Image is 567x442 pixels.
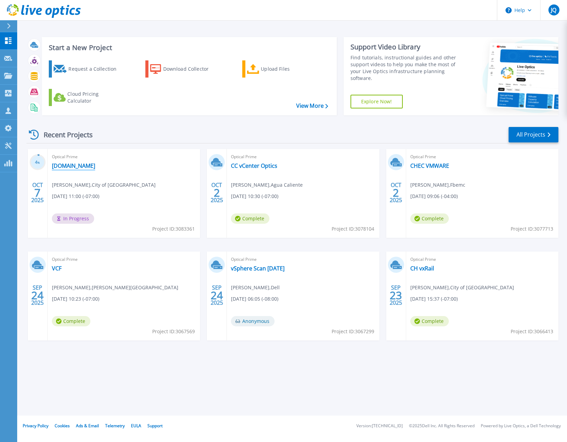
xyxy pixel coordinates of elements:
[214,190,220,196] span: 2
[231,316,275,326] span: Anonymous
[389,180,402,205] div: OCT 2025
[410,295,458,303] span: [DATE] 15:37 (-07:00)
[231,153,375,161] span: Optical Prime
[356,424,403,428] li: Version: [TECHNICAL_ID]
[410,284,514,291] span: [PERSON_NAME] , City of [GEOGRAPHIC_DATA]
[31,180,44,205] div: OCT 2025
[409,424,475,428] li: © 2025 Dell Inc. All Rights Reserved
[351,54,459,82] div: Find tutorials, instructional guides and other support videos to help you make the most of your L...
[231,284,280,291] span: [PERSON_NAME] , Dell
[231,181,303,189] span: [PERSON_NAME] , Agua Caliente
[30,159,46,166] h3: 4
[163,62,218,76] div: Download Collector
[52,316,90,326] span: Complete
[410,162,449,169] a: CHEC VMWARE
[410,181,465,189] span: [PERSON_NAME] , Fbemc
[105,423,125,429] a: Telemetry
[410,265,434,272] a: CH vxRail
[261,62,316,76] div: Upload Files
[52,284,178,291] span: [PERSON_NAME] , [PERSON_NAME][GEOGRAPHIC_DATA]
[26,126,102,143] div: Recent Projects
[211,292,223,298] span: 24
[23,423,48,429] a: Privacy Policy
[332,225,374,233] span: Project ID: 3078104
[410,153,554,161] span: Optical Prime
[49,60,125,78] a: Request a Collection
[296,103,328,109] a: View More
[231,162,277,169] a: CC vCenter Optics
[31,283,44,308] div: SEP 2025
[49,89,125,106] a: Cloud Pricing Calculator
[231,265,285,272] a: vSphere Scan [DATE]
[410,256,554,263] span: Optical Prime
[231,295,278,303] span: [DATE] 06:05 (-08:00)
[511,225,553,233] span: Project ID: 3077713
[131,423,141,429] a: EULA
[231,193,278,200] span: [DATE] 10:30 (-07:00)
[52,153,196,161] span: Optical Prime
[410,193,458,200] span: [DATE] 09:06 (-04:00)
[210,180,223,205] div: OCT 2025
[52,256,196,263] span: Optical Prime
[231,256,375,263] span: Optical Prime
[410,316,449,326] span: Complete
[147,423,163,429] a: Support
[55,423,70,429] a: Cookies
[242,60,319,78] a: Upload Files
[34,190,41,196] span: 7
[52,213,94,224] span: In Progress
[152,225,195,233] span: Project ID: 3083361
[351,43,459,51] div: Support Video Library
[52,193,99,200] span: [DATE] 11:00 (-07:00)
[37,161,40,164] span: %
[52,265,62,272] a: VCF
[152,328,195,335] span: Project ID: 3067569
[332,328,374,335] span: Project ID: 3067299
[31,292,44,298] span: 24
[351,95,403,108] a: Explore Now!
[393,190,399,196] span: 2
[52,295,99,303] span: [DATE] 10:23 (-07:00)
[52,181,156,189] span: [PERSON_NAME] , City of [GEOGRAPHIC_DATA]
[410,213,449,224] span: Complete
[511,328,553,335] span: Project ID: 3066413
[390,292,402,298] span: 23
[231,213,269,224] span: Complete
[481,424,561,428] li: Powered by Live Optics, a Dell Technology
[145,60,222,78] a: Download Collector
[68,62,123,76] div: Request a Collection
[509,127,558,142] a: All Projects
[210,283,223,308] div: SEP 2025
[389,283,402,308] div: SEP 2025
[49,44,328,51] h3: Start a New Project
[67,91,122,104] div: Cloud Pricing Calculator
[76,423,99,429] a: Ads & Email
[551,7,556,13] span: JQ
[52,162,95,169] a: [DOMAIN_NAME]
